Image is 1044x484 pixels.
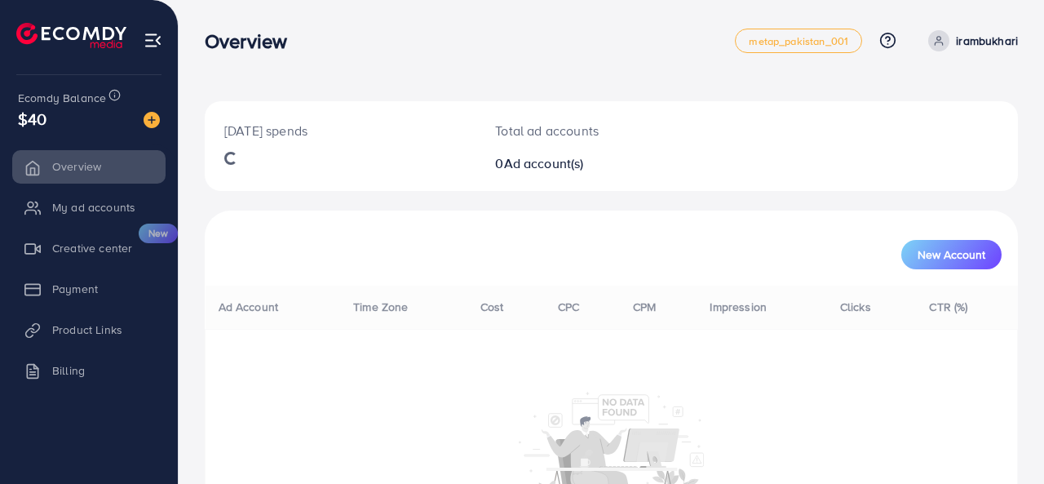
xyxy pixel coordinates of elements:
span: $40 [18,107,46,131]
a: irambukhari [922,30,1018,51]
p: Total ad accounts [495,121,659,140]
button: New Account [901,240,1002,269]
span: Ecomdy Balance [18,90,106,106]
a: metap_pakistan_001 [735,29,862,53]
h2: 0 [495,156,659,171]
span: metap_pakistan_001 [749,36,848,47]
p: irambukhari [956,31,1018,51]
span: Ad account(s) [504,154,584,172]
h3: Overview [205,29,300,53]
img: image [144,112,160,128]
img: menu [144,31,162,50]
span: New Account [918,249,985,260]
img: logo [16,23,126,48]
p: [DATE] spends [224,121,456,140]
